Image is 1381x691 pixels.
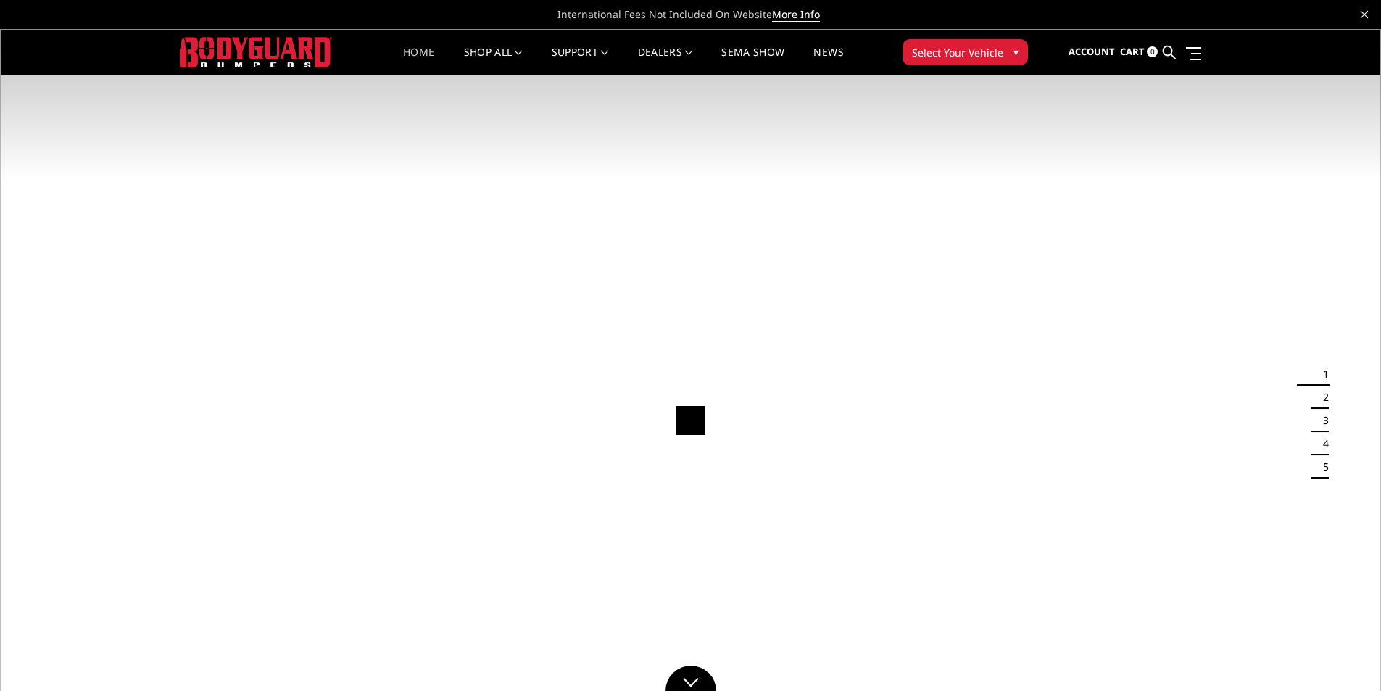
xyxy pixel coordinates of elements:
button: 4 of 5 [1314,432,1329,455]
span: Select Your Vehicle [912,45,1003,60]
a: Cart 0 [1120,33,1158,72]
a: News [813,47,843,75]
button: 2 of 5 [1314,386,1329,409]
span: 0 [1147,46,1158,57]
a: Home [403,47,434,75]
a: SEMA Show [721,47,784,75]
span: Cart [1120,45,1145,58]
span: ▾ [1013,44,1019,59]
a: Click to Down [665,666,716,691]
button: Select Your Vehicle [903,39,1028,65]
a: Account [1069,33,1115,72]
span: Account [1069,45,1115,58]
a: shop all [464,47,523,75]
button: 3 of 5 [1314,409,1329,432]
a: More Info [772,7,820,22]
a: Support [552,47,609,75]
img: BODYGUARD BUMPERS [180,37,332,67]
a: Dealers [638,47,693,75]
button: 5 of 5 [1314,455,1329,479]
button: 1 of 5 [1314,363,1329,386]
